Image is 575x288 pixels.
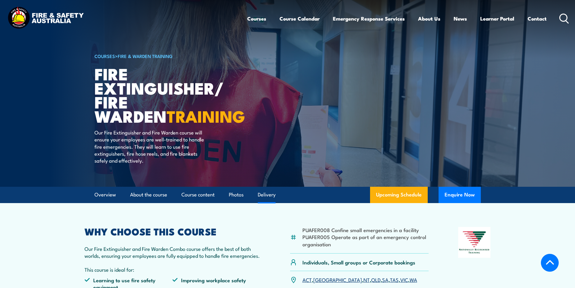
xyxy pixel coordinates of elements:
[94,129,205,164] p: Our Fire Extinguisher and Fire Warden course will ensure your employees are well-trained to handl...
[280,11,320,27] a: Course Calendar
[302,259,415,266] p: Individuals, Small groups or Corporate bookings
[400,276,408,283] a: VIC
[118,53,173,59] a: Fire & Warden Training
[439,187,481,203] button: Enquire Now
[418,11,440,27] a: About Us
[410,276,417,283] a: WA
[229,187,244,203] a: Photos
[167,103,245,128] strong: TRAINING
[528,11,547,27] a: Contact
[370,187,428,203] a: Upcoming Schedule
[302,276,312,283] a: ACT
[363,276,370,283] a: NT
[85,227,261,235] h2: WHY CHOOSE THIS COURSE
[458,227,491,258] img: Nationally Recognised Training logo.
[94,52,244,60] h6: >
[302,276,417,283] p: , , , , , , ,
[85,245,261,259] p: Our Fire Extinguisher and Fire Warden Combo course offers the best of both worlds, ensuring your ...
[181,187,215,203] a: Course content
[313,276,362,283] a: [GEOGRAPHIC_DATA]
[94,187,116,203] a: Overview
[85,266,261,273] p: This course is ideal for:
[480,11,514,27] a: Learner Portal
[390,276,399,283] a: TAS
[94,66,244,123] h1: Fire Extinguisher/ Fire Warden
[382,276,388,283] a: SA
[333,11,405,27] a: Emergency Response Services
[258,187,276,203] a: Delivery
[302,233,429,248] li: PUAFER005 Operate as part of an emergency control organisation
[94,53,115,59] a: COURSES
[371,276,381,283] a: QLD
[130,187,167,203] a: About the course
[454,11,467,27] a: News
[247,11,266,27] a: Courses
[302,226,429,233] li: PUAFER008 Confine small emergencies in a facility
